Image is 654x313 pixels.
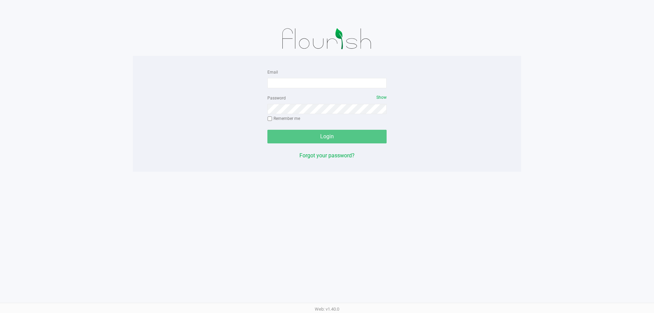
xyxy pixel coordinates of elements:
label: Password [267,95,286,101]
span: Show [376,95,387,100]
label: Email [267,69,278,75]
label: Remember me [267,115,300,122]
span: Web: v1.40.0 [315,307,339,312]
input: Remember me [267,116,272,121]
button: Forgot your password? [299,152,355,160]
